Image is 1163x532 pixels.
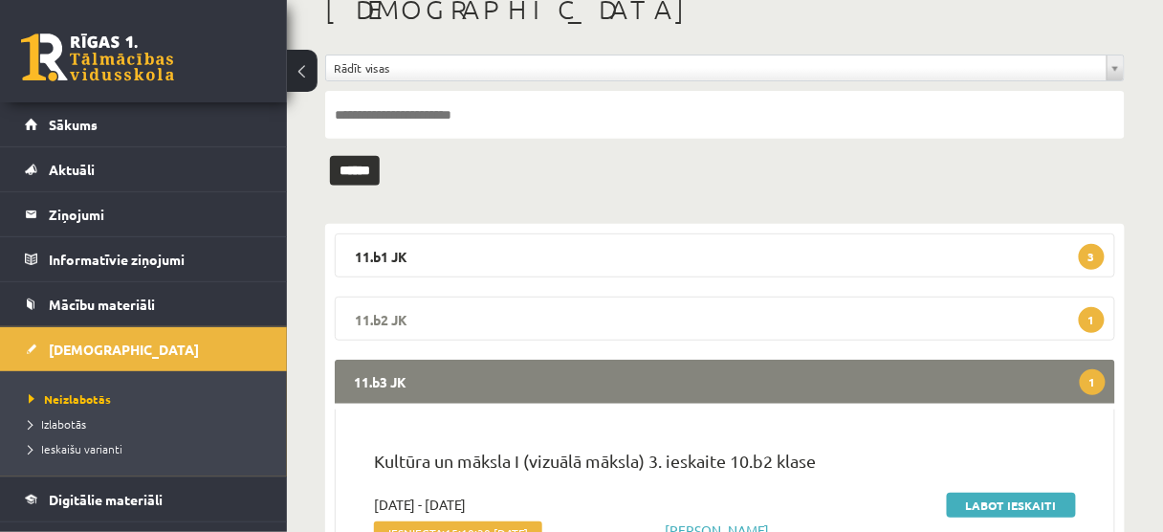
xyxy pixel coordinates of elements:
[29,390,268,408] a: Neizlabotās
[1079,244,1105,270] span: 3
[334,55,1099,80] span: Rādīt visas
[49,116,98,133] span: Sākums
[49,192,263,236] legend: Ziņojumi
[25,477,263,521] a: Digitālie materiāli
[947,493,1076,518] a: Labot ieskaiti
[29,416,86,432] span: Izlabotās
[25,237,263,281] a: Informatīvie ziņojumi
[29,441,122,456] span: Ieskaišu varianti
[326,55,1124,80] a: Rādīt visas
[29,391,111,407] span: Neizlabotās
[1079,307,1105,333] span: 1
[335,233,1115,277] legend: 11.b1 JK
[1080,369,1106,395] span: 1
[25,102,263,146] a: Sākums
[335,360,1115,404] legend: 11.b3 JK
[49,491,163,508] span: Digitālie materiāli
[25,327,263,371] a: [DEMOGRAPHIC_DATA]
[49,161,95,178] span: Aktuāli
[25,147,263,191] a: Aktuāli
[49,341,199,358] span: [DEMOGRAPHIC_DATA]
[49,237,263,281] legend: Informatīvie ziņojumi
[335,297,1115,341] legend: 11.b2 JK
[25,192,263,236] a: Ziņojumi
[25,282,263,326] a: Mācību materiāli
[374,448,1076,483] p: Kultūra un māksla I (vizuālā māksla) 3. ieskaite 10.b2 klase
[21,33,174,81] a: Rīgas 1. Tālmācības vidusskola
[374,495,466,515] span: [DATE] - [DATE]
[29,440,268,457] a: Ieskaišu varianti
[29,415,268,432] a: Izlabotās
[49,296,155,313] span: Mācību materiāli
